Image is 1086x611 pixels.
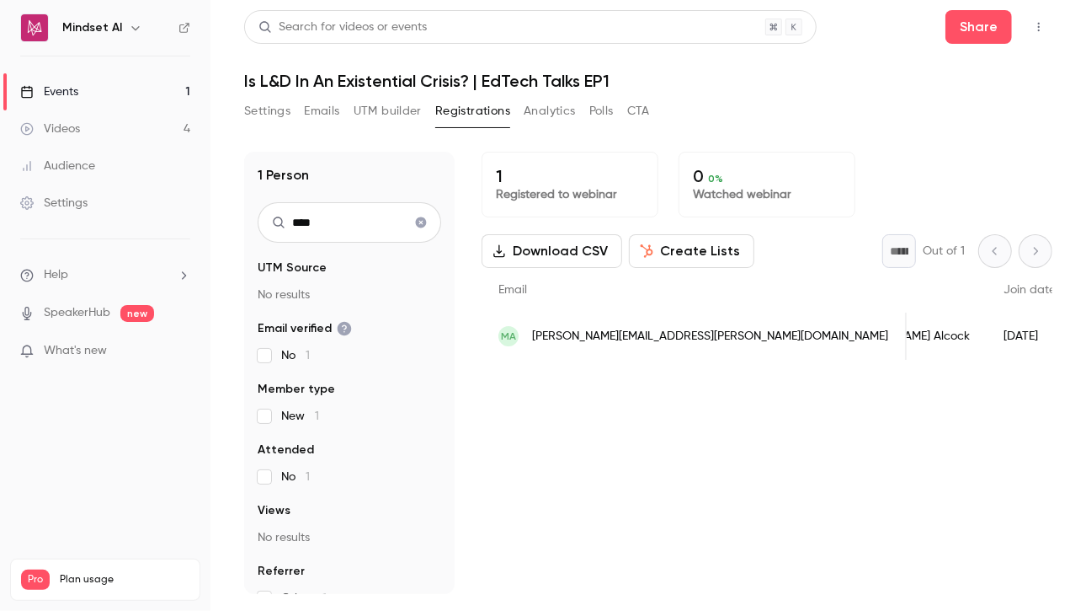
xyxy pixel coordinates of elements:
[258,320,352,337] span: Email verified
[304,98,339,125] button: Emails
[923,243,965,260] p: Out of 1
[258,529,441,546] p: No results
[20,121,80,137] div: Videos
[693,166,841,186] p: 0
[496,166,644,186] p: 1
[21,570,50,590] span: Pro
[20,83,78,100] div: Events
[281,347,310,364] span: No
[60,573,189,587] span: Plan usage
[501,329,516,344] span: MA
[827,313,987,360] div: [PERSON_NAME] Alcock
[120,305,154,322] span: new
[496,186,644,203] p: Registered to webinar
[435,98,510,125] button: Registrations
[258,381,335,398] span: Member type
[21,14,48,41] img: Mindset AI
[20,195,88,212] div: Settings
[315,410,319,422] span: 1
[482,234,622,268] button: Download CSV
[20,266,190,284] li: help-dropdown-opener
[258,442,314,458] span: Attended
[354,98,422,125] button: UTM builder
[627,98,650,125] button: CTA
[44,266,68,284] span: Help
[708,173,723,185] span: 0 %
[258,287,441,303] p: No results
[693,186,841,203] p: Watched webinar
[281,590,327,607] span: Other
[258,502,290,519] span: Views
[258,260,327,276] span: UTM Source
[20,158,95,174] div: Audience
[524,98,576,125] button: Analytics
[306,471,310,483] span: 1
[532,328,888,346] span: [PERSON_NAME][EMAIL_ADDRESS][PERSON_NAME][DOMAIN_NAME]
[258,563,305,580] span: Referrer
[44,304,110,322] a: SpeakerHub
[244,71,1052,91] h1: Is L&D In An Existential Crisis? | EdTech Talks EP1
[281,469,310,485] span: No
[258,260,441,607] section: facet-groups
[629,234,754,268] button: Create Lists
[306,350,310,362] span: 1
[170,344,190,359] iframe: Noticeable Trigger
[322,592,327,604] span: 1
[987,313,1073,360] div: [DATE]
[945,10,1012,44] button: Share
[407,209,434,236] button: Clear search
[1003,284,1056,296] span: Join date
[498,284,527,296] span: Email
[244,98,290,125] button: Settings
[44,342,107,360] span: What's new
[258,19,427,36] div: Search for videos or events
[589,98,614,125] button: Polls
[62,19,122,36] h6: Mindset AI
[258,165,309,185] h1: 1 Person
[281,408,319,425] span: New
